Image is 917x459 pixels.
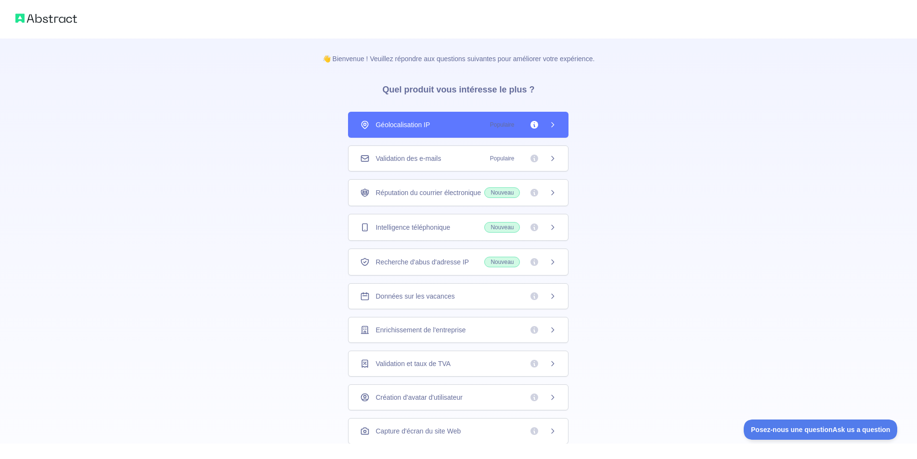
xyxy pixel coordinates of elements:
[491,224,514,231] font: Nouveau
[375,393,462,401] font: Création d'avatar d'utilisateur
[375,189,481,197] font: Réputation du courrier électronique
[375,292,454,300] font: Données sur les vacances
[490,155,515,162] font: Populaire
[375,360,451,367] font: Validation et taux de TVA
[375,427,461,435] font: Capture d'écran du site Web
[375,223,450,231] font: Intelligence téléphonique
[490,121,515,128] font: Populaire
[375,121,430,129] font: Géolocalisation IP
[375,258,469,266] font: Recherche d'abus d'adresse IP
[375,326,465,334] font: Enrichissement de l'entreprise
[323,55,595,63] font: 👋 Bienvenue ! Veuillez répondre aux questions suivantes pour améliorer votre expérience.
[491,189,514,196] font: Nouveau
[15,12,77,25] img: Logo abstrait
[382,85,534,94] font: Quel produit vous intéresse le plus ?
[744,420,898,440] iframe: Basculer le support client
[491,259,514,265] font: Nouveau
[375,155,441,162] font: Validation des e-mails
